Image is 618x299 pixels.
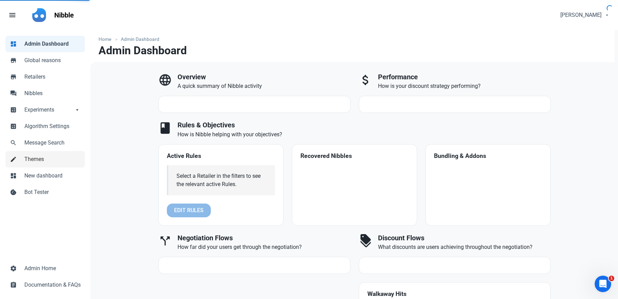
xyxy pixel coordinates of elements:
[378,243,551,251] p: What discounts are users achieving throughout the negotiation?
[24,73,81,81] span: Retailers
[5,151,85,168] a: mode_editThemes
[5,135,85,151] a: searchMessage Search
[167,153,275,160] h4: Active Rules
[99,44,187,57] h1: Admin Dashboard
[178,82,351,90] p: A quick summary of Nibble activity
[24,106,74,114] span: Experiments
[10,155,17,162] span: mode_edit
[50,5,78,25] a: Nibble
[10,264,17,271] span: settings
[90,30,615,44] nav: breadcrumbs
[158,234,172,248] span: call_split
[554,8,614,22] button: [PERSON_NAME]
[24,155,81,163] span: Themes
[178,73,351,81] h3: Overview
[5,85,85,102] a: forumNibbles
[10,188,17,195] span: cookie
[24,188,81,196] span: Bot Tester
[178,234,351,242] h3: Negotiation Flows
[5,102,85,118] a: calculateExperimentsarrow_drop_down
[300,153,409,160] h4: Recovered Nibbles
[5,36,85,52] a: dashboardAdmin Dashboard
[24,122,81,130] span: Algorithm Settings
[24,139,81,147] span: Message Search
[5,52,85,69] a: storeGlobal reasons
[609,276,614,281] span: 1
[10,122,17,129] span: calculate
[178,130,551,139] p: How is Nibble helping with your objectives?
[5,277,85,293] a: assignmentDocumentation & FAQs
[158,73,172,87] span: language
[167,204,211,217] button: Edit Rules
[99,36,115,43] a: Home
[54,10,74,20] p: Nibble
[5,184,85,200] a: cookieBot Tester
[10,139,17,146] span: search
[10,172,17,179] span: dashboard
[178,243,351,251] p: How far did your users get through the negotiation?
[560,11,602,19] span: [PERSON_NAME]
[8,11,16,19] span: menu
[10,106,17,113] span: calculate
[359,234,373,248] span: discount
[434,153,542,160] h4: Bundling & Addons
[5,168,85,184] a: dashboardNew dashboard
[5,118,85,135] a: calculateAlgorithm Settings
[10,281,17,288] span: assignment
[367,291,542,298] h4: Walkaway Hits
[5,69,85,85] a: storeRetailers
[378,234,551,242] h3: Discount Flows
[74,106,81,113] span: arrow_drop_down
[378,82,551,90] p: How is your discount strategy performing?
[24,172,81,180] span: New dashboard
[378,73,551,81] h3: Performance
[158,121,172,135] span: book
[174,206,204,215] span: Edit Rules
[10,73,17,80] span: store
[24,264,81,273] span: Admin Home
[24,56,81,65] span: Global reasons
[359,73,373,87] span: attach_money
[10,89,17,96] span: forum
[10,40,17,47] span: dashboard
[24,40,81,48] span: Admin Dashboard
[176,172,267,188] div: Select a Retailer in the filters to see the relevant active Rules.
[24,281,81,289] span: Documentation & FAQs
[595,276,611,292] iframe: Intercom live chat
[178,121,551,129] h3: Rules & Objectives
[24,89,81,97] span: Nibbles
[10,56,17,63] span: store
